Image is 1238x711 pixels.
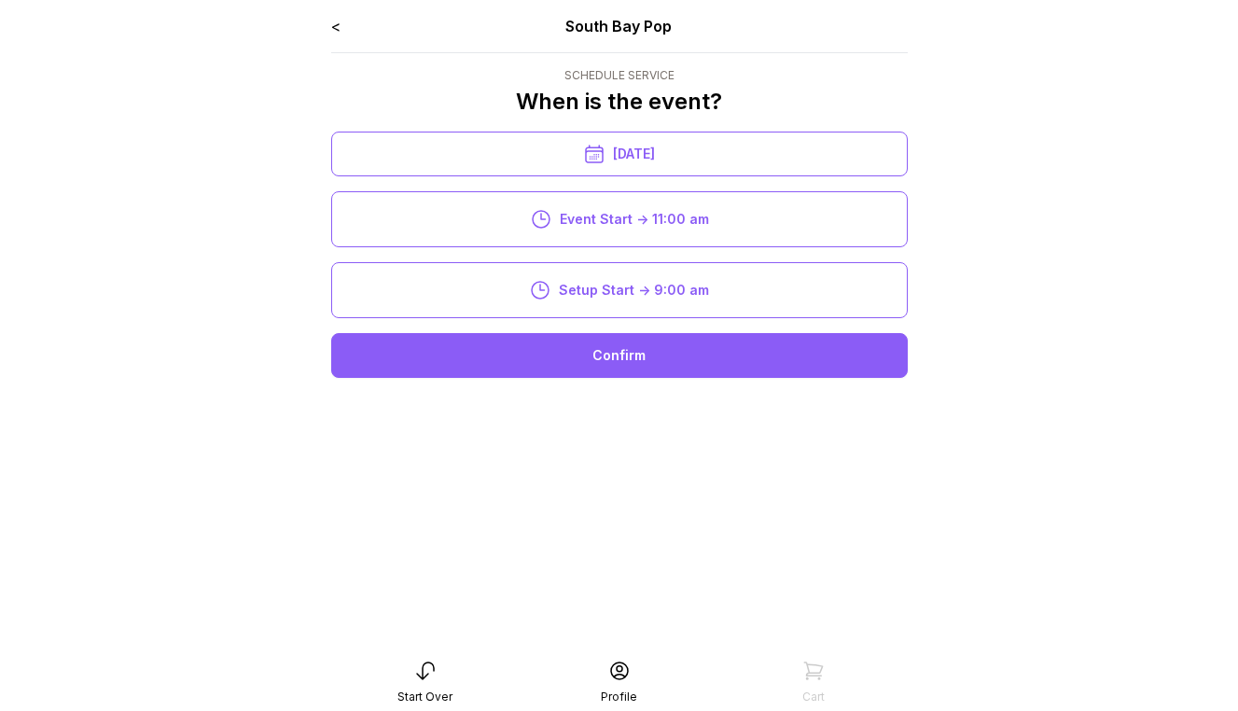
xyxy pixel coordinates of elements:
[331,333,908,378] div: Confirm
[516,87,722,117] p: When is the event?
[331,17,341,35] a: <
[516,68,722,83] div: Schedule Service
[601,690,637,704] div: Profile
[446,15,792,37] div: South Bay Pop
[802,690,825,704] div: Cart
[331,132,908,176] div: [DATE]
[397,690,452,704] div: Start Over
